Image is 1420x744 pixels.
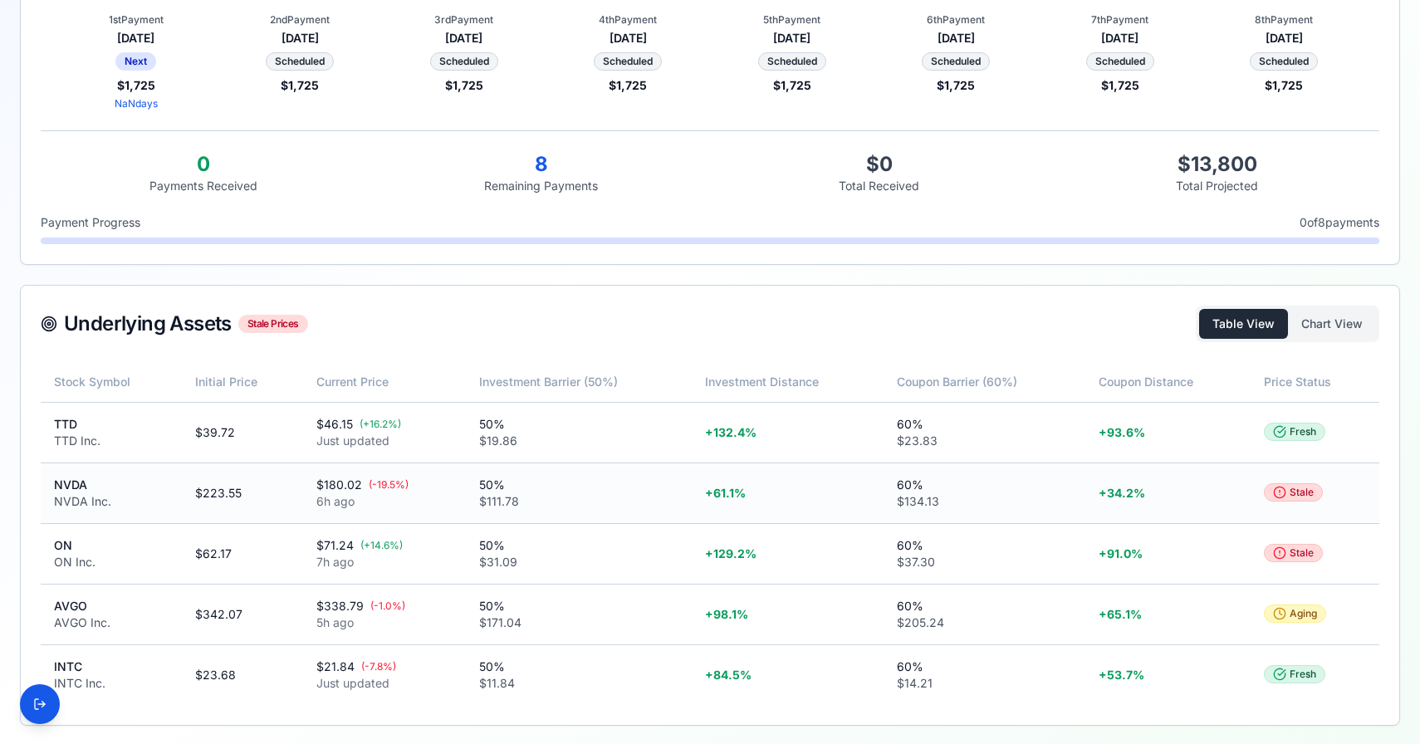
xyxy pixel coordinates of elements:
[360,539,403,552] span: ( + 14.6 %)
[303,362,466,402] th: Current Price
[717,30,868,46] div: [DATE]
[1199,309,1288,339] button: Table View
[316,598,453,614] div: $338.79
[479,433,678,449] div: $19.86
[881,77,1032,94] div: $ 1,725
[479,598,678,614] div: 50%
[1288,309,1376,339] button: Chart View
[316,614,453,631] div: 5h ago
[225,77,376,94] div: $ 1,725
[717,13,868,27] div: 5th Payment
[897,554,1071,570] div: $37.30
[897,433,1071,449] div: $23.83
[225,13,376,27] div: 2nd Payment
[897,537,1071,554] div: 60%
[594,52,662,71] div: Scheduled
[54,477,169,493] div: NVDA
[41,178,365,194] div: Payments Received
[389,30,540,46] div: [DATE]
[479,675,678,692] div: $11.84
[1045,30,1196,46] div: [DATE]
[717,151,1041,178] div: $ 0
[897,477,1071,493] div: 60%
[182,644,303,705] td: $23.68
[692,362,884,402] th: Investment Distance
[54,416,169,433] div: TTD
[316,416,453,433] div: $46.15
[360,418,401,431] span: ( + 16.2 %)
[1086,52,1154,71] div: Scheduled
[41,151,365,178] div: 0
[54,554,169,570] div: ON Inc.
[553,30,704,46] div: [DATE]
[182,463,303,523] td: $223.55
[466,362,692,402] th: Investment Barrier (50%)
[705,546,757,560] span: + 129.2 %
[705,668,752,682] span: + 84.5 %
[1055,151,1379,178] div: $ 13,800
[479,614,678,631] div: $171.04
[897,416,1071,433] div: 60%
[479,477,678,493] div: 50%
[61,77,212,94] div: $ 1,725
[553,13,704,27] div: 4th Payment
[41,214,140,231] span: Payment Progress
[1251,362,1379,402] th: Price Status
[1099,546,1143,560] span: + 91.0 %
[370,600,405,613] span: ( -1.0 %)
[1099,486,1145,500] span: + 34.2 %
[705,607,748,621] span: + 98.1 %
[897,598,1071,614] div: 60%
[54,493,169,510] div: NVDA Inc.
[479,493,678,510] div: $111.78
[379,151,703,178] div: 8
[1045,77,1196,94] div: $ 1,725
[238,315,308,333] div: Stale Prices
[316,658,453,675] div: $21.84
[758,52,826,71] div: Scheduled
[54,598,169,614] div: AVGO
[54,614,169,631] div: AVGO Inc.
[61,30,212,46] div: [DATE]
[897,493,1071,510] div: $134.13
[553,77,704,94] div: $ 1,725
[1290,668,1316,681] span: Fresh
[479,416,678,433] div: 50%
[182,402,303,463] td: $39.72
[705,425,757,439] span: + 132.4 %
[1209,30,1360,46] div: [DATE]
[1250,52,1318,71] div: Scheduled
[389,13,540,27] div: 3rd Payment
[1290,486,1314,499] span: Stale
[1099,425,1145,439] span: + 93.6 %
[1055,178,1379,194] div: Total Projected
[705,486,746,500] span: + 61.1 %
[1099,607,1142,621] span: + 65.1 %
[61,97,212,110] div: NaN days
[881,13,1032,27] div: 6th Payment
[115,52,156,71] div: Next
[41,314,308,334] div: Underlying Assets
[316,493,453,510] div: 6h ago
[1085,362,1251,402] th: Coupon Distance
[1290,425,1316,438] span: Fresh
[389,77,540,94] div: $ 1,725
[1209,77,1360,94] div: $ 1,725
[717,77,868,94] div: $ 1,725
[881,30,1032,46] div: [DATE]
[379,178,703,194] div: Remaining Payments
[1290,546,1314,560] span: Stale
[54,433,169,449] div: TTD Inc.
[361,660,396,673] span: ( -7.8 %)
[479,658,678,675] div: 50%
[182,584,303,644] td: $342.07
[54,537,169,554] div: ON
[897,675,1071,692] div: $14.21
[316,477,453,493] div: $180.02
[182,523,303,584] td: $62.17
[1300,214,1379,231] span: 0 of 8 payments
[316,537,453,554] div: $71.24
[1045,13,1196,27] div: 7th Payment
[884,362,1085,402] th: Coupon Barrier (60%)
[225,30,376,46] div: [DATE]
